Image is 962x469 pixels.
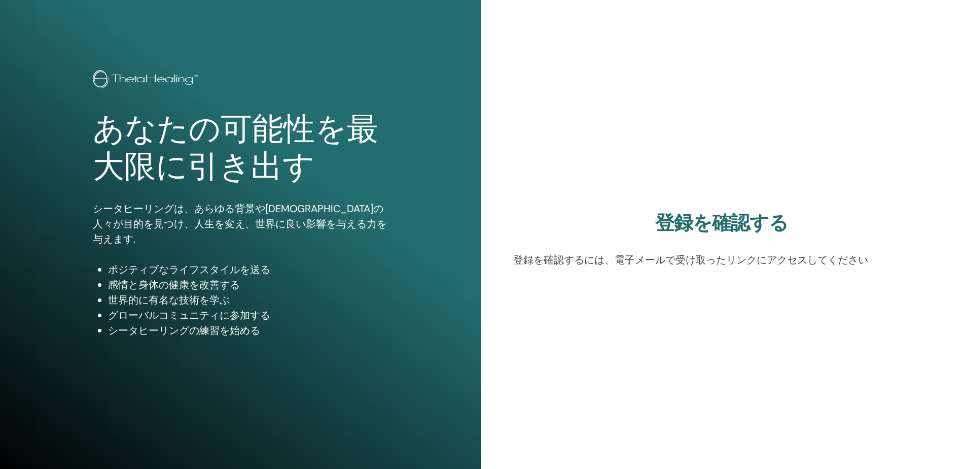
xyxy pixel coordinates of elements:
[108,323,388,338] li: シータヒーリングの練習を始める
[108,308,388,323] li: グローバルコミュニティに参加する
[513,252,931,267] p: 登録を確認するには、電子メールで受け取ったリンクにアクセスしてください
[513,212,931,235] h2: 登録を確認する
[108,292,388,308] li: 世界的に有名な技術を学ぶ
[108,277,388,292] li: 感情と身体の健康を改善する
[93,201,388,247] p: シータヒーリングは、あらゆる背景や[DEMOGRAPHIC_DATA]の人々が目的を見つけ、人生を変え、世界に良い影響を与える力を与えます.
[93,111,388,186] h1: あなたの可能性を最大限に引き出す
[108,262,388,277] li: ポジティブなライフスタイルを送る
